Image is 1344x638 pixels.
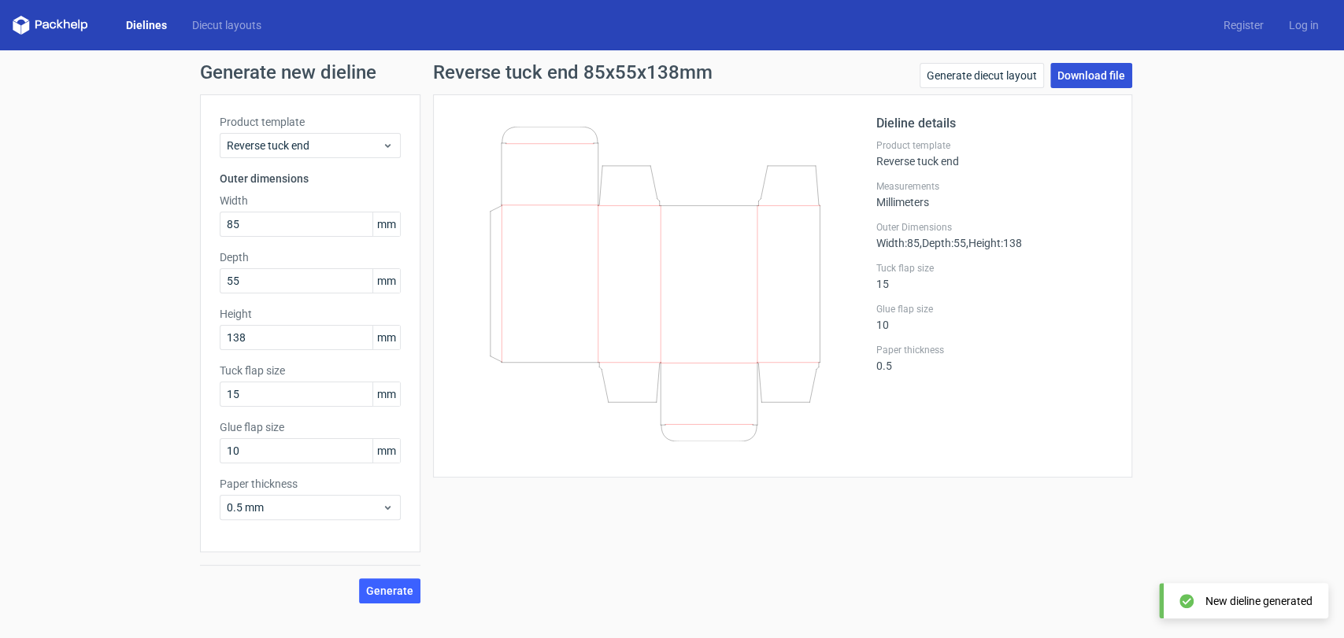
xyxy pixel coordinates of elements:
[227,138,382,153] span: Reverse tuck end
[876,344,1113,372] div: 0.5
[876,221,1113,234] label: Outer Dimensions
[372,212,400,236] span: mm
[876,139,1113,168] div: Reverse tuck end
[220,114,401,130] label: Product template
[372,326,400,349] span: mm
[876,237,920,249] span: Width : 85
[372,439,400,463] span: mm
[180,17,274,33] a: Diecut layouts
[1205,593,1313,609] div: New dieline generated
[876,262,1113,275] label: Tuck flap size
[1276,17,1331,33] a: Log in
[220,476,401,492] label: Paper thickness
[876,303,1113,331] div: 10
[220,193,401,208] label: Width
[220,363,401,378] label: Tuck flap size
[876,180,1113,208] div: Millimeters
[372,269,400,293] span: mm
[876,139,1113,152] label: Product template
[220,171,401,186] h3: Outer dimensions
[876,114,1113,133] h2: Dieline details
[920,237,966,249] span: , Depth : 55
[876,262,1113,290] div: 15
[200,63,1145,82] h1: Generate new dieline
[1050,63,1132,88] a: Download file
[220,249,401,265] label: Depth
[966,237,1022,249] span: , Height : 138
[113,17,180,33] a: Dielines
[1211,17,1276,33] a: Register
[876,180,1113,193] label: Measurements
[227,500,382,515] span: 0.5 mm
[220,306,401,322] label: Height
[920,63,1044,88] a: Generate diecut layout
[366,585,413,596] span: Generate
[433,63,713,82] h1: Reverse tuck end 85x55x138mm
[359,578,420,603] button: Generate
[876,344,1113,356] label: Paper thickness
[876,303,1113,315] label: Glue flap size
[372,382,400,406] span: mm
[220,419,401,435] label: Glue flap size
